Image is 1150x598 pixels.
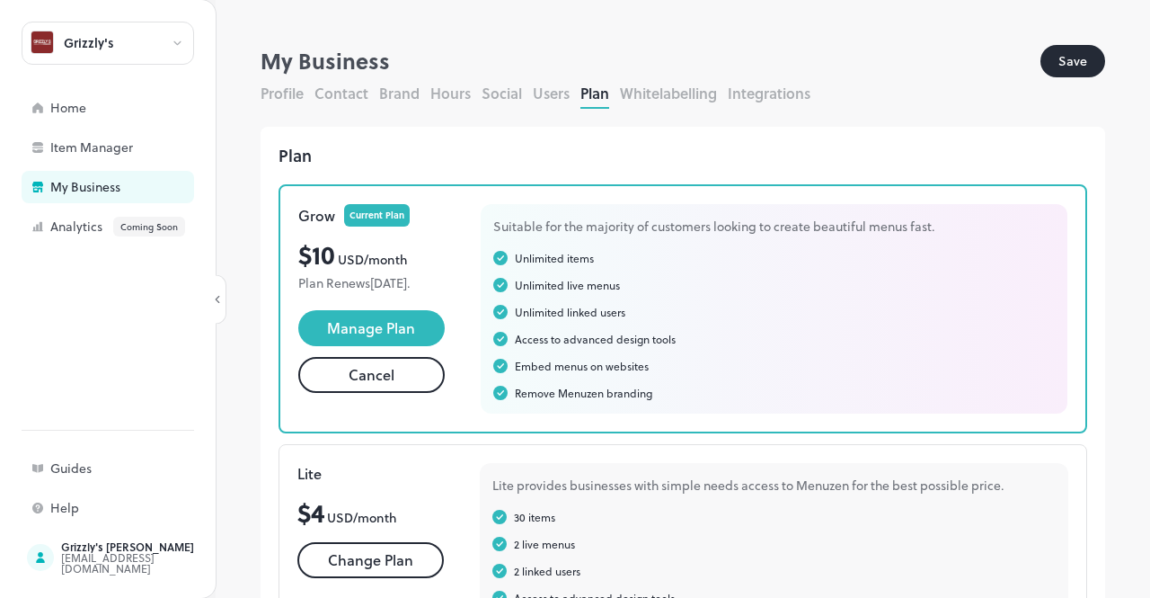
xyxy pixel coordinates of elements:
[31,31,53,53] img: avatar
[314,83,368,103] button: Contact
[298,205,335,227] div: Grow
[492,476,1056,495] div: Lite provides businesses with simple needs access to Menuzen for the best possible price.
[515,331,676,347] div: Access to advanced design tools
[515,277,620,293] div: Unlimited live menus
[297,494,324,531] span: $ 4
[298,236,335,272] span: $ 10
[297,463,322,485] div: Lite
[261,45,1040,77] div: My Business
[493,217,1055,236] div: Suitable for the majority of customers looking to create beautiful menus fast.
[50,181,230,193] div: My Business
[113,217,185,237] div: Coming Soon
[327,317,415,339] span: Manage Plan
[482,83,522,103] button: Social
[515,304,625,320] div: Unlimited linked users
[515,358,649,374] div: Embed menus on websites
[620,83,717,103] button: Whitelabelling
[50,141,230,154] div: Item Manager
[298,310,445,346] button: Manage Plan
[344,204,410,227] div: Current Plan
[515,385,652,401] div: Remove Menuzen branding
[514,536,575,552] div: 2 live menus
[261,83,304,103] button: Profile
[515,250,594,266] div: Unlimited items
[61,541,230,552] div: Grizzly's [PERSON_NAME]
[514,563,580,579] div: 2 linked users
[297,542,444,578] button: Change Plan
[61,552,230,574] div: [EMAIL_ADDRESS][DOMAIN_NAME]
[64,37,114,49] div: Grizzly's
[728,83,810,103] button: Integrations
[50,462,230,475] div: Guides
[50,102,230,114] div: Home
[298,357,445,393] button: Cancel
[338,250,408,269] span: USD/ month
[279,145,1087,166] div: Plan
[1040,45,1105,77] button: Save
[50,502,230,514] div: Help
[327,508,397,527] span: USD/ month
[298,273,445,292] div: Plan Renews [DATE] .
[514,509,555,525] div: 30 items
[533,83,570,103] button: Users
[50,217,230,237] div: Analytics
[379,83,420,103] button: Brand
[430,83,471,103] button: Hours
[580,83,609,103] button: Plan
